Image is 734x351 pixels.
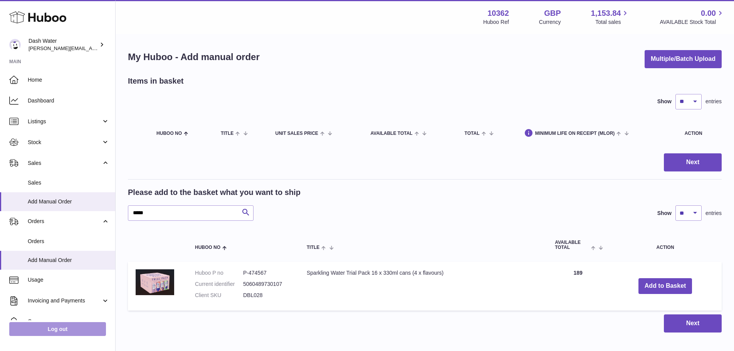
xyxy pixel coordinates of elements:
[128,187,301,198] h2: Please add to the basket what you want to ship
[195,292,243,299] dt: Client SKU
[28,139,101,146] span: Stock
[9,39,21,50] img: james@dash-water.com
[371,131,413,136] span: AVAILABLE Total
[483,18,509,26] div: Huboo Ref
[645,50,722,68] button: Multiple/Batch Upload
[591,8,621,18] span: 1,153.84
[307,245,319,250] span: Title
[28,276,109,284] span: Usage
[275,131,318,136] span: Unit Sales Price
[28,76,109,84] span: Home
[685,131,714,136] div: Action
[243,292,291,299] dd: DBL028
[28,118,101,125] span: Listings
[664,153,722,171] button: Next
[535,131,615,136] span: Minimum Life On Receipt (MLOR)
[243,280,291,288] dd: 5060489730107
[465,131,480,136] span: Total
[128,76,184,86] h2: Items in basket
[539,18,561,26] div: Currency
[660,18,725,26] span: AVAILABLE Stock Total
[609,232,722,258] th: Action
[664,314,722,333] button: Next
[29,37,98,52] div: Dash Water
[28,297,101,304] span: Invoicing and Payments
[299,262,547,311] td: Sparkling Water Trial Pack 16 x 330ml cans (4 x flavours)
[660,8,725,26] a: 0.00 AVAILABLE Stock Total
[487,8,509,18] strong: 10362
[9,322,106,336] a: Log out
[28,257,109,264] span: Add Manual Order
[195,269,243,277] dt: Huboo P no
[156,131,182,136] span: Huboo no
[28,238,109,245] span: Orders
[243,269,291,277] dd: P-474567
[136,269,174,295] img: Sparkling Water Trial Pack 16 x 330ml cans (4 x flavours)
[638,278,692,294] button: Add to Basket
[28,198,109,205] span: Add Manual Order
[591,8,630,26] a: 1,153.84 Total sales
[595,18,630,26] span: Total sales
[128,51,260,63] h1: My Huboo - Add manual order
[657,210,672,217] label: Show
[195,280,243,288] dt: Current identifier
[555,240,589,250] span: AVAILABLE Total
[29,45,155,51] span: [PERSON_NAME][EMAIL_ADDRESS][DOMAIN_NAME]
[28,160,101,167] span: Sales
[701,8,716,18] span: 0.00
[28,318,109,325] span: Cases
[705,210,722,217] span: entries
[28,97,109,104] span: Dashboard
[544,8,561,18] strong: GBP
[657,98,672,105] label: Show
[547,262,609,311] td: 189
[705,98,722,105] span: entries
[28,179,109,186] span: Sales
[195,245,220,250] span: Huboo no
[28,218,101,225] span: Orders
[221,131,233,136] span: Title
